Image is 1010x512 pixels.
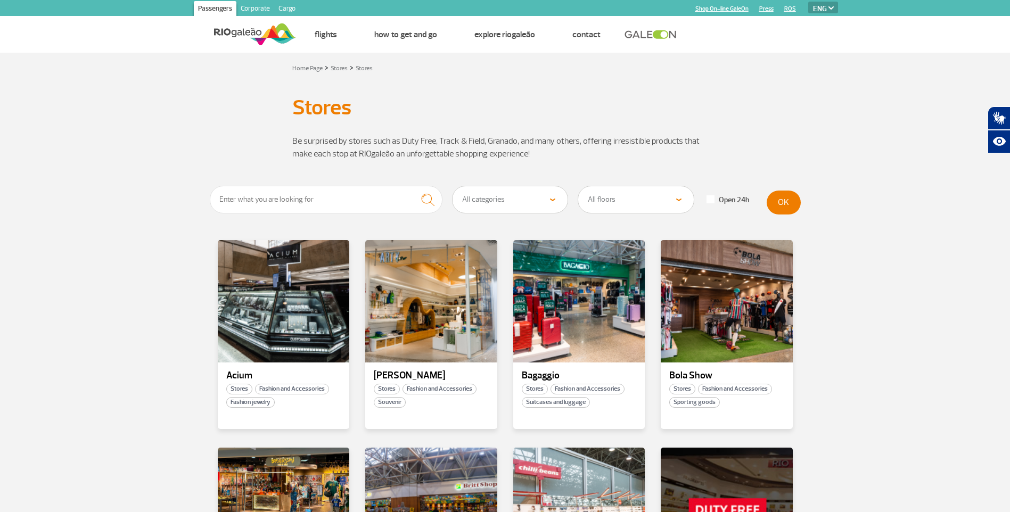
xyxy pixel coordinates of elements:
p: Acium [226,370,341,381]
a: Passengers [194,1,236,18]
input: Enter what you are looking for [210,186,443,213]
a: How to get and go [374,29,437,40]
span: Fashion and Accessories [551,384,625,394]
span: Fashion and Accessories [698,384,772,394]
a: Home Page [292,64,323,72]
p: Be surprised by stores such as Duty Free, Track & Field, Granado, and many others, offering irres... [292,135,718,160]
a: Cargo [274,1,300,18]
span: Fashion and Accessories [255,384,329,394]
a: Stores [356,64,373,72]
h1: Stores [292,98,718,117]
span: Stores [374,384,400,394]
p: Bola Show [669,370,784,381]
span: Fashion jewelry [226,397,275,408]
p: [PERSON_NAME] [374,370,489,381]
span: Stores [522,384,548,394]
a: Flights [315,29,337,40]
span: Suitcases and luggage [522,397,590,408]
a: Shop On-line GaleOn [695,5,749,12]
a: Press [759,5,774,12]
a: Corporate [236,1,274,18]
a: Stores [331,64,348,72]
span: Stores [669,384,695,394]
button: Abrir recursos assistivos. [988,130,1010,153]
a: Contact [572,29,601,40]
button: OK [767,191,801,214]
button: Abrir tradutor de língua de sinais. [988,106,1010,130]
a: > [350,61,354,73]
div: Plugin de acessibilidade da Hand Talk. [988,106,1010,153]
span: Sporting goods [669,397,720,408]
span: Fashion and Accessories [403,384,477,394]
a: > [325,61,329,73]
span: Souvenir [374,397,406,408]
span: Stores [226,384,252,394]
a: Explore RIOgaleão [474,29,535,40]
label: Open 24h [707,195,749,205]
p: Bagaggio [522,370,637,381]
a: RQS [784,5,796,12]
